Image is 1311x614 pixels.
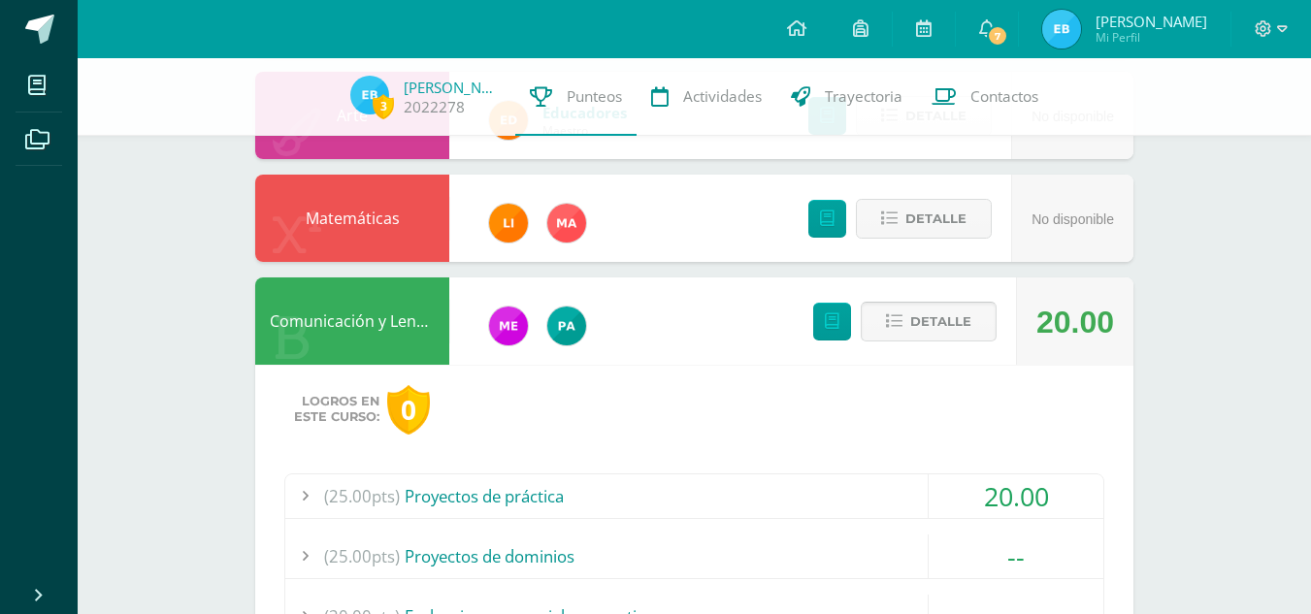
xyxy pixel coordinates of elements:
[515,58,637,136] a: Punteos
[255,277,449,365] div: Comunicación y Lenguaje
[825,86,902,107] span: Trayectoria
[373,94,394,118] span: 3
[910,304,971,339] span: Detalle
[324,534,400,578] span: (25.00pts)
[861,302,997,341] button: Detalle
[387,385,430,435] div: 0
[294,394,379,425] span: Logros en este curso:
[1036,278,1114,366] div: 20.00
[917,58,1053,136] a: Contactos
[489,204,528,242] img: d78b0415a9069934bf99e685b082ed4f.png
[404,97,465,117] a: 2022278
[404,78,501,97] a: [PERSON_NAME]
[547,307,586,345] img: 53dbe22d98c82c2b31f74347440a2e81.png
[1096,12,1207,31] span: [PERSON_NAME]
[929,534,1103,578] div: --
[324,474,400,518] span: (25.00pts)
[905,201,967,237] span: Detalle
[285,534,1103,578] div: Proyectos de dominios
[683,86,762,107] span: Actividades
[856,199,992,239] button: Detalle
[637,58,776,136] a: Actividades
[776,58,917,136] a: Trayectoria
[970,86,1038,107] span: Contactos
[929,474,1103,518] div: 20.00
[1042,10,1081,48] img: 0ed109ca12d1264537df69ef7edd7325.png
[1032,211,1114,227] span: No disponible
[987,25,1008,47] span: 7
[489,307,528,345] img: 498c526042e7dcf1c615ebb741a80315.png
[1096,29,1207,46] span: Mi Perfil
[567,86,622,107] span: Punteos
[285,474,1103,518] div: Proyectos de práctica
[350,76,389,114] img: 0ed109ca12d1264537df69ef7edd7325.png
[255,175,449,262] div: Matemáticas
[547,204,586,242] img: 777e29c093aa31b4e16d68b2ed8a8a42.png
